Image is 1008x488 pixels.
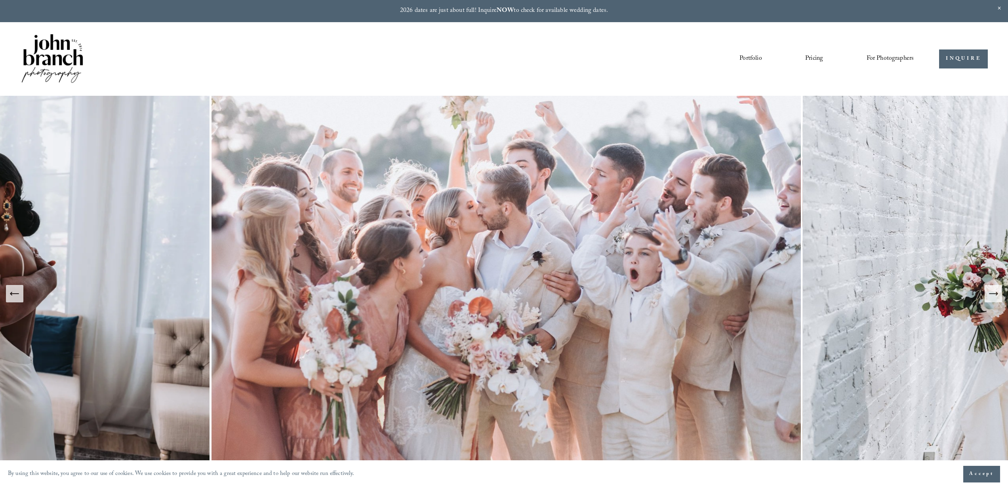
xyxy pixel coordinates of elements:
button: Previous Slide [6,285,23,302]
a: INQUIRE [939,49,988,69]
img: John Branch IV Photography [20,32,84,86]
a: Pricing [805,52,823,66]
p: By using this website, you agree to our use of cookies. We use cookies to provide you with a grea... [8,469,354,480]
span: Accept [969,470,994,478]
span: For Photographers [867,53,914,65]
a: Portfolio [739,52,762,66]
button: Next Slide [985,285,1002,302]
button: Accept [963,466,1000,482]
a: folder dropdown [867,52,914,66]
